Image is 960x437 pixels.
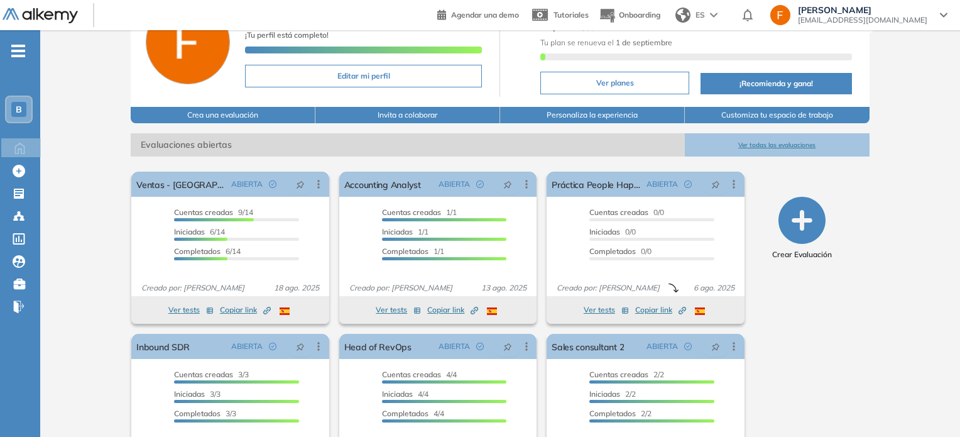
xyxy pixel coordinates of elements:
[427,302,478,318] button: Copiar link
[772,249,832,260] span: Crear Evaluación
[710,13,717,18] img: arrow
[589,370,664,379] span: 2/2
[131,133,685,157] span: Evaluaciones abiertas
[382,370,441,379] span: Cuentas creadas
[614,38,672,47] b: 1 de septiembre
[439,341,470,352] span: ABIERTA
[589,246,652,256] span: 0/0
[503,179,512,189] span: pushpin
[487,307,497,315] img: ESP
[685,107,870,123] button: Customiza tu espacio de trabajo
[245,65,482,87] button: Editar mi perfil
[635,304,686,316] span: Copiar link
[382,207,457,217] span: 1/1
[280,307,290,315] img: ESP
[3,8,78,24] img: Logo
[589,207,648,217] span: Cuentas creadas
[296,341,305,351] span: pushpin
[711,179,720,189] span: pushpin
[427,304,478,316] span: Copiar link
[174,389,205,399] span: Iniciadas
[174,207,233,217] span: Cuentas creadas
[382,246,428,256] span: Completados
[269,180,276,188] span: check-circle
[174,227,205,236] span: Iniciadas
[136,334,190,359] a: Inbound SDR
[174,389,221,399] span: 3/3
[589,227,620,236] span: Iniciadas
[382,246,444,256] span: 1/1
[554,10,589,19] span: Tutoriales
[540,72,689,94] button: Ver planes
[503,341,512,351] span: pushpin
[382,227,413,236] span: Iniciadas
[382,389,413,399] span: Iniciadas
[344,172,421,197] a: Accounting Analyst
[476,282,532,294] span: 13 ago. 2025
[695,307,705,315] img: ESP
[635,302,686,318] button: Copiar link
[439,179,470,190] span: ABIERTA
[589,207,664,217] span: 0/0
[589,389,636,399] span: 2/2
[231,341,263,352] span: ABIERTA
[269,282,324,294] span: 18 ago. 2025
[174,246,221,256] span: Completados
[220,302,271,318] button: Copiar link
[245,30,329,40] span: ¡Tu perfil está completo!
[437,6,519,21] a: Agendar una demo
[136,172,226,197] a: Ventas - [GEOGRAPHIC_DATA]
[589,389,620,399] span: Iniciadas
[702,174,729,194] button: pushpin
[296,179,305,189] span: pushpin
[382,409,444,418] span: 4/4
[589,246,636,256] span: Completados
[174,246,241,256] span: 6/14
[168,302,214,318] button: Ver tests
[675,8,690,23] img: world
[382,227,428,236] span: 1/1
[382,370,457,379] span: 4/4
[500,107,685,123] button: Personaliza la experiencia
[552,282,665,294] span: Creado por: [PERSON_NAME]
[685,133,870,157] button: Ver todas las evaluaciones
[174,227,225,236] span: 6/14
[540,38,672,47] span: Tu plan se renueva el
[286,174,314,194] button: pushpin
[701,73,851,94] button: ¡Recomienda y gana!
[552,172,641,197] a: Práctica People Happiness
[589,370,648,379] span: Cuentas creadas
[136,282,249,294] span: Creado por: [PERSON_NAME]
[376,302,421,318] button: Ver tests
[695,9,705,21] span: ES
[382,389,428,399] span: 4/4
[476,343,484,350] span: check-circle
[734,292,960,437] div: Widget de chat
[711,341,720,351] span: pushpin
[589,409,636,418] span: Completados
[684,343,692,350] span: check-circle
[589,227,636,236] span: 0/0
[772,197,832,260] button: Crear Evaluación
[16,104,22,114] span: B
[344,334,412,359] a: Head of RevOps
[174,409,221,418] span: Completados
[584,302,629,318] button: Ver tests
[684,180,692,188] span: check-circle
[315,107,500,123] button: Invita a colaborar
[174,409,236,418] span: 3/3
[552,334,624,359] a: Sales consultant 2
[382,409,428,418] span: Completados
[646,341,678,352] span: ABIERTA
[646,179,678,190] span: ABIERTA
[689,282,739,294] span: 6 ago. 2025
[589,409,652,418] span: 2/2
[619,10,660,19] span: Onboarding
[174,207,253,217] span: 9/14
[11,50,25,52] i: -
[702,336,729,357] button: pushpin
[286,336,314,357] button: pushpin
[476,180,484,188] span: check-circle
[382,207,441,217] span: Cuentas creadas
[220,304,271,316] span: Copiar link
